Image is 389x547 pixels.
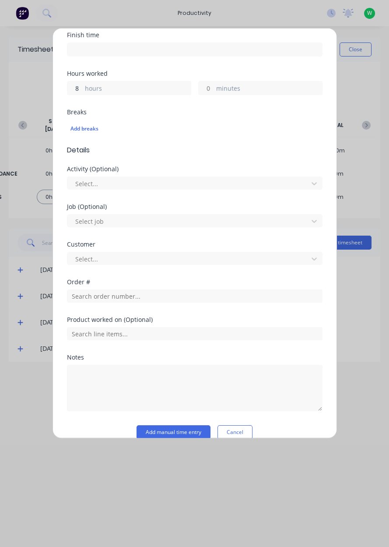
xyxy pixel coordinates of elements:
div: Customer [67,241,322,247]
button: Cancel [217,425,252,439]
div: Hours worked [67,71,322,77]
div: Activity (Optional) [67,166,322,172]
div: Notes [67,354,322,360]
input: 0 [67,81,83,95]
div: Finish time [67,32,322,38]
input: 0 [199,81,214,95]
span: Details [67,145,322,155]
input: Search line items... [67,327,322,340]
label: hours [85,84,191,95]
label: minutes [216,84,322,95]
div: Job (Optional) [67,204,322,210]
input: Search order number... [67,289,322,303]
div: Add breaks [70,123,319,134]
button: Add manual time entry [137,425,210,439]
div: Product worked on (Optional) [67,317,322,323]
div: Order # [67,279,322,285]
div: Breaks [67,109,322,115]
